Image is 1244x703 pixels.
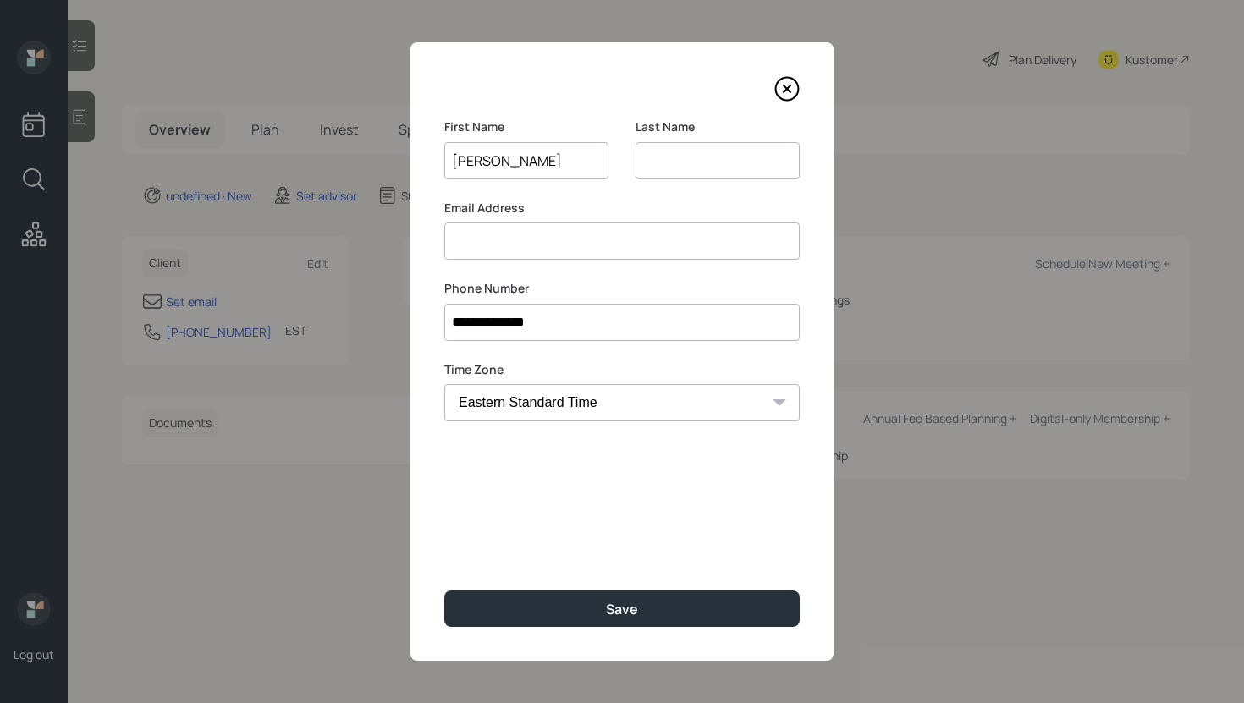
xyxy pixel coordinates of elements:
label: Email Address [444,200,800,217]
label: First Name [444,118,608,135]
button: Save [444,590,800,627]
div: Save [606,600,638,618]
label: Phone Number [444,280,800,297]
label: Time Zone [444,361,800,378]
label: Last Name [636,118,800,135]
